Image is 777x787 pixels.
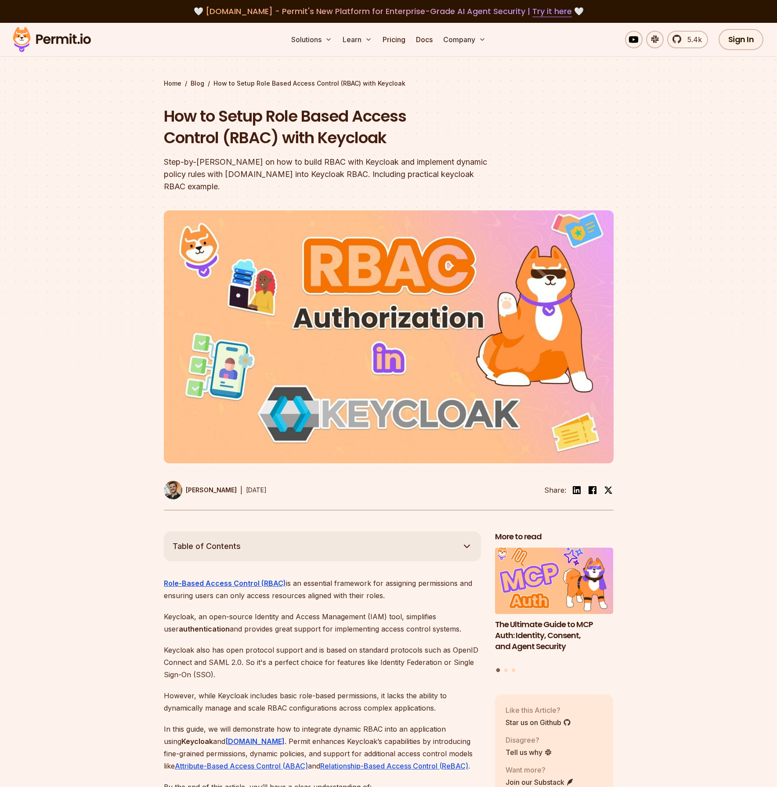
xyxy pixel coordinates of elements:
div: Posts [495,548,614,674]
li: Share: [544,485,566,495]
strong: authentication [179,625,230,633]
button: Go to slide 3 [512,668,515,672]
p: Want more? [506,765,574,775]
button: Go to slide 2 [504,668,508,672]
button: Learn [339,31,376,48]
div: 🤍 🤍 [21,5,756,18]
a: Star us on Github [506,717,571,728]
p: Keycloak, an open-source Identity and Access Management (IAM) tool, simplifies user and provides ... [164,610,481,635]
img: Daniel Bass [164,481,182,499]
a: Attribute-Based Access Control (ABAC) [175,762,308,770]
time: [DATE] [246,486,267,494]
img: The Ultimate Guide to MCP Auth: Identity, Consent, and Agent Security [495,548,614,614]
a: [DOMAIN_NAME] [225,737,285,746]
img: How to Setup Role Based Access Control (RBAC) with Keycloak [164,210,614,463]
p: However, while Keycloak includes basic role-based permissions, it lacks the ability to dynamicall... [164,690,481,714]
p: Keycloak also has open protocol support and is based on standard protocols such as OpenID Connect... [164,644,481,681]
p: [PERSON_NAME] [186,486,237,495]
p: Disagree? [506,735,552,745]
button: Table of Contents [164,531,481,561]
p: Like this Article? [506,705,571,715]
a: Tell us why [506,747,552,758]
a: 5.4k [667,31,708,48]
img: linkedin [571,485,582,495]
div: / / [164,79,614,88]
a: Home [164,79,181,88]
p: is an essential framework for assigning permissions and ensuring users can only access resources ... [164,577,481,602]
img: twitter [604,486,613,495]
a: Try it here [532,6,572,17]
a: Sign In [719,29,764,50]
h2: More to read [495,531,614,542]
span: 5.4k [682,34,702,45]
button: Solutions [288,31,336,48]
button: Go to slide 1 [496,668,500,672]
span: Table of Contents [173,540,241,552]
img: Permit logo [9,25,95,54]
a: Docs [412,31,436,48]
div: Step-by-[PERSON_NAME] on how to build RBAC with Keycloak and implement dynamic policy rules with ... [164,156,501,193]
p: In this guide, we will demonstrate how to integrate dynamic RBAC into an application using and . ... [164,723,481,772]
button: Company [440,31,489,48]
span: [DOMAIN_NAME] - Permit's New Platform for Enterprise-Grade AI Agent Security | [206,6,572,17]
a: The Ultimate Guide to MCP Auth: Identity, Consent, and Agent SecurityThe Ultimate Guide to MCP Au... [495,548,614,663]
li: 1 of 3 [495,548,614,663]
img: facebook [587,485,598,495]
a: Blog [191,79,204,88]
a: Role-Based Access Control (RBAC) [164,579,286,588]
h3: The Ultimate Guide to MCP Auth: Identity, Consent, and Agent Security [495,619,614,652]
h1: How to Setup Role Based Access Control (RBAC) with Keycloak [164,105,501,149]
a: Pricing [379,31,409,48]
div: | [240,485,242,495]
a: [PERSON_NAME] [164,481,237,499]
a: Relationship-Based Access Control (ReBAC) [320,762,468,770]
strong: Keycloak [181,737,213,746]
